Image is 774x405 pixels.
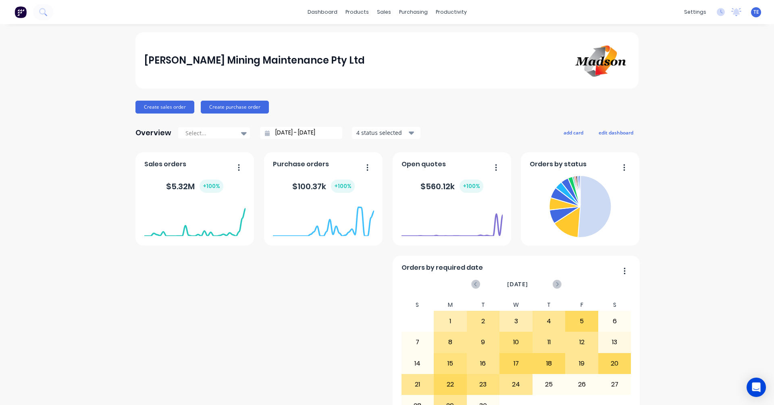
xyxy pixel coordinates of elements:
[420,180,483,193] div: $ 560.12k
[15,6,27,18] img: Factory
[500,332,532,352] div: 10
[566,332,598,352] div: 12
[533,332,565,352] div: 11
[565,299,598,311] div: F
[500,374,532,395] div: 24
[599,353,631,374] div: 20
[434,299,467,311] div: M
[402,374,434,395] div: 21
[135,125,171,141] div: Overview
[747,378,766,397] div: Open Intercom Messenger
[352,127,420,139] button: 4 status selected
[200,180,223,193] div: + 100 %
[434,311,466,331] div: 1
[533,311,565,331] div: 4
[599,311,631,331] div: 6
[566,374,598,395] div: 26
[402,159,446,169] span: Open quotes
[467,311,499,331] div: 2
[599,332,631,352] div: 13
[434,353,466,374] div: 15
[599,374,631,395] div: 27
[434,332,466,352] div: 8
[395,6,432,18] div: purchasing
[292,180,355,193] div: $ 100.37k
[533,299,566,311] div: T
[500,353,532,374] div: 17
[593,127,639,138] button: edit dashboard
[166,180,223,193] div: $ 5.32M
[680,6,710,18] div: settings
[467,332,499,352] div: 9
[341,6,373,18] div: products
[558,127,589,138] button: add card
[500,311,532,331] div: 3
[467,374,499,395] div: 23
[566,353,598,374] div: 19
[533,353,565,374] div: 18
[566,311,598,331] div: 5
[467,299,500,311] div: T
[533,374,565,395] div: 25
[201,101,269,114] button: Create purchase order
[144,159,186,169] span: Sales orders
[530,159,587,169] span: Orders by status
[753,8,759,16] span: TE
[402,332,434,352] div: 7
[507,280,528,289] span: [DATE]
[135,101,194,114] button: Create sales order
[144,52,365,68] div: [PERSON_NAME] Mining Maintenance Pty Ltd
[402,353,434,374] div: 14
[573,42,630,79] img: Madson Mining Maintenance Pty Ltd
[598,299,631,311] div: S
[331,180,355,193] div: + 100 %
[434,374,466,395] div: 22
[304,6,341,18] a: dashboard
[499,299,533,311] div: W
[356,128,407,137] div: 4 status selected
[401,299,434,311] div: S
[432,6,471,18] div: productivity
[373,6,395,18] div: sales
[402,263,483,273] span: Orders by required date
[273,159,329,169] span: Purchase orders
[467,353,499,374] div: 16
[460,180,483,193] div: + 100 %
